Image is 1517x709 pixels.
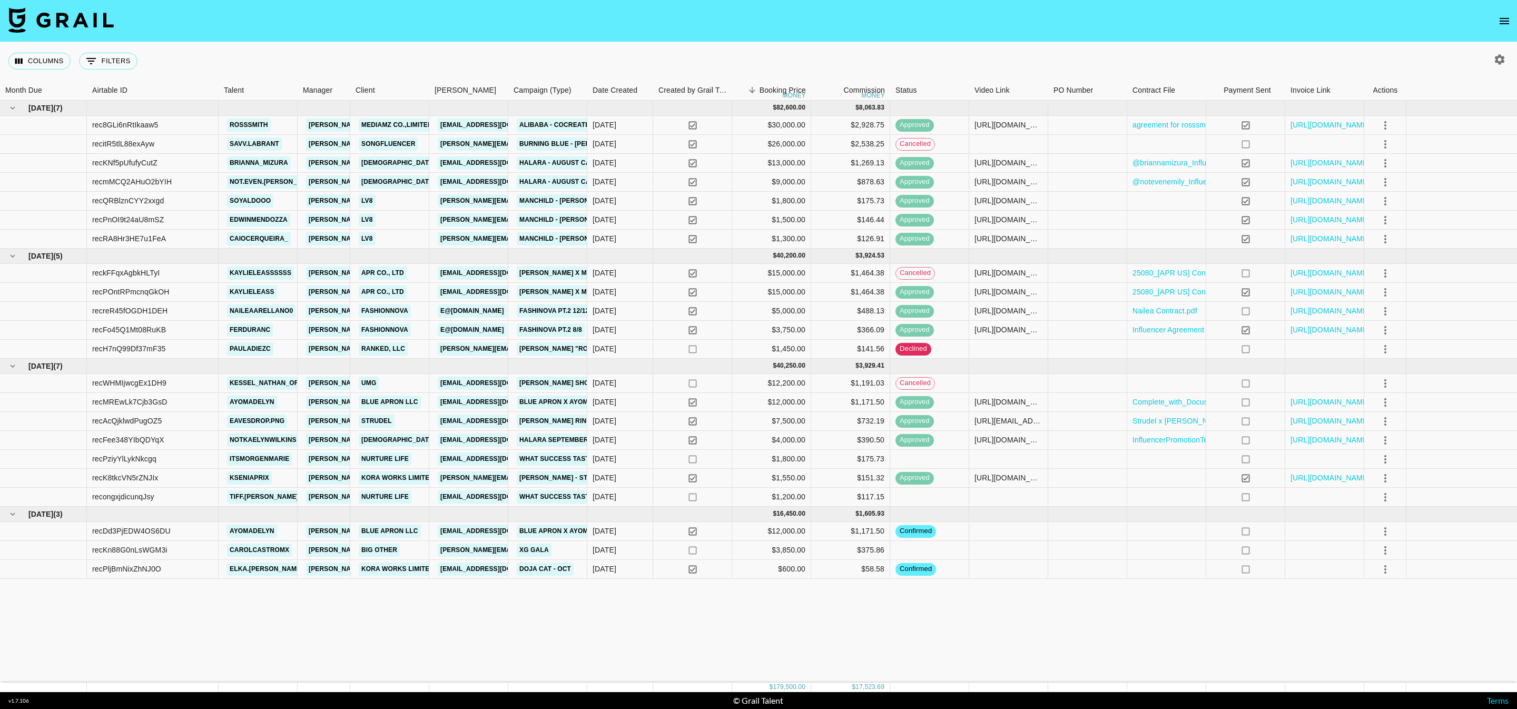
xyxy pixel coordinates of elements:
div: Video Link [974,80,1010,101]
button: select merge strategy [1376,211,1394,229]
a: Manchild - [PERSON_NAME] [517,232,616,245]
a: @briannamizura_Influencer Promotion Terms-KOL_DFSYYYXKOL20250701011_signed.pdf [1132,157,1441,168]
div: https://www.tiktok.com/@caiocerqueira_/video/7522142791330254136?_t=ZM-8xfV8toWyxC&_r=1 [974,233,1042,244]
button: select merge strategy [1376,116,1394,134]
div: 14/07/2025 [593,120,616,130]
a: What Success Tastes Like as a Parent [517,452,662,466]
a: Fashionnova [359,304,411,318]
div: $488.13 [811,302,890,321]
div: recWHMIjwcgEx1DH9 [92,378,166,388]
button: Sort [745,83,760,97]
a: [EMAIL_ADDRESS][DOMAIN_NAME] [438,490,556,504]
a: UMG [359,377,379,390]
a: kaylieleass [227,285,277,299]
span: approved [895,196,934,206]
div: $1,464.38 [811,283,890,302]
div: Invoice Link [1285,80,1364,101]
div: 29/08/2025 [593,287,616,297]
a: [PERSON_NAME][EMAIL_ADDRESS][DOMAIN_NAME] [306,525,478,538]
span: ( 7 ) [53,361,63,371]
div: $9,000.00 [732,173,811,192]
a: [PERSON_NAME][EMAIL_ADDRESS][DOMAIN_NAME] [306,377,478,390]
div: 21/07/2025 [593,157,616,168]
a: rosssmith [227,119,271,132]
a: [URL][DOMAIN_NAME] [1291,306,1370,316]
button: select merge strategy [1376,375,1394,392]
div: 20/08/2025 [593,268,616,278]
button: select merge strategy [1376,488,1394,506]
div: PO Number [1053,80,1093,101]
div: recMREwLk7Cjb3GsD [92,397,168,407]
div: 21/07/2025 [593,214,616,225]
button: select merge strategy [1376,321,1394,339]
div: $1,191.03 [811,374,890,393]
span: approved [895,325,934,335]
a: [DEMOGRAPHIC_DATA] [359,156,438,170]
a: edwinmendozza [227,213,290,227]
button: open drawer [1494,11,1515,32]
a: 25080_[APR US] Content Usage Agreement_medicube_Kay_메디큐브파트_미국 PR-2025-01544.pdf [1132,287,1470,297]
div: Status [895,80,917,101]
a: [EMAIL_ADDRESS][DOMAIN_NAME] [438,525,556,538]
div: Booking Price [760,80,806,101]
div: Contract File [1127,80,1206,101]
a: InfluencerPromotionTerms-KOL-20250207 (3).pdf [1132,435,1298,445]
a: kaylieleassssss [227,267,294,280]
a: [PERSON_NAME][EMAIL_ADDRESS][DOMAIN_NAME] [438,342,609,356]
div: Commission [843,80,885,101]
a: Nurture Life [359,452,411,466]
a: [EMAIL_ADDRESS][DOMAIN_NAME] [438,396,556,409]
a: [EMAIL_ADDRESS][DOMAIN_NAME] [438,377,556,390]
a: [URL][DOMAIN_NAME] [1291,416,1370,426]
button: hide children [5,507,20,521]
a: agreement for rosssmith (1).pdf [1132,120,1238,130]
button: select merge strategy [1376,283,1394,301]
div: $26,000.00 [732,135,811,154]
a: [PERSON_NAME][EMAIL_ADDRESS][DOMAIN_NAME] [306,452,478,466]
div: 25/09/2025 [593,378,616,388]
a: Ranked, LLC [359,342,408,356]
a: [PERSON_NAME] x Medicube - August [517,285,651,299]
a: 25080_[APR US] Content Usage Agreement_medicube_Kay_메디큐브파트_미국 PR-2025-01544.pdf [1132,268,1470,278]
div: Video Link [969,80,1048,101]
div: Date Created [593,80,637,101]
div: 3,929.41 [859,361,884,370]
a: Blue Apron LLC [359,396,421,409]
div: recPOntRPmcnqGkOH [92,287,169,297]
div: Month Due [5,80,42,101]
div: money [782,92,806,99]
a: notkaelynwilkins [227,434,299,447]
a: LV8 [359,213,376,227]
a: [PERSON_NAME] Ring September [517,415,636,428]
a: Halara - August Campaign [517,156,618,170]
button: select merge strategy [1376,340,1394,358]
div: 20/08/2025 [593,343,616,354]
a: [URL][DOMAIN_NAME] [1291,435,1370,445]
a: [PERSON_NAME] Show At The Sphere [517,377,651,390]
div: $ [855,361,859,370]
a: tiff.[PERSON_NAME] [227,490,301,504]
a: ayomadelyn [227,525,277,538]
a: [URL][DOMAIN_NAME] [1291,268,1370,278]
a: Blue Apron x Ayomadelyn - September Campaign [517,396,699,409]
span: ( 7 ) [53,103,63,113]
div: recQRBlznCYY2xxgd [92,195,164,206]
span: approved [895,158,934,168]
a: Manchild - [PERSON_NAME] [517,213,616,227]
div: Client [356,80,375,101]
div: recH7nQ99Df37mF35 [92,343,166,354]
div: $1,269.13 [811,154,890,173]
div: 24/09/2025 [593,397,616,407]
a: ferduranc [227,323,273,337]
span: cancelled [896,268,934,278]
a: APR Co., Ltd [359,267,407,280]
a: soyaldooo [227,194,273,208]
div: 21/07/2025 [593,176,616,187]
div: Status [890,80,969,101]
div: $3,750.00 [732,321,811,340]
button: select merge strategy [1376,523,1394,540]
div: https://www.tiktok.com/@soyaldooo/video/7527137345204735239 [974,195,1042,206]
a: naileaarellano0 [227,304,295,318]
div: https://www.tiktok.com/@ferduranc/video/7494035453604138246 [974,324,1042,335]
div: $1,171.50 [811,393,890,412]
